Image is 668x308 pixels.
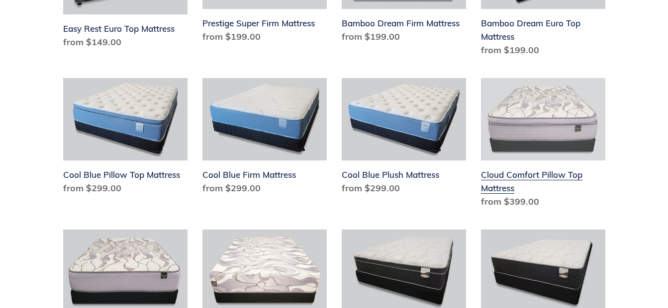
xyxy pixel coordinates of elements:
[342,78,466,199] a: Cool Blue Plush Mattress
[481,78,605,213] a: Cloud Comfort Pillow Top Mattress
[202,78,327,199] a: Cool Blue Firm Mattress
[63,78,188,199] a: Cool Blue Pillow Top Mattress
